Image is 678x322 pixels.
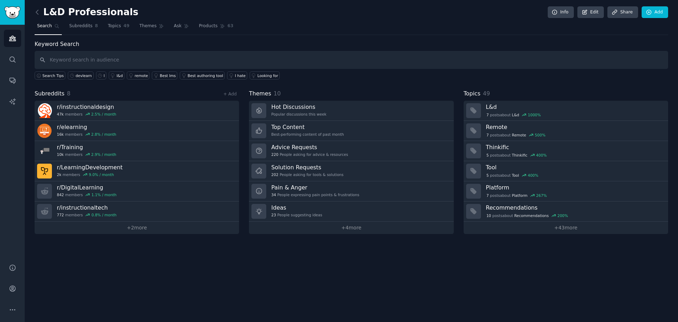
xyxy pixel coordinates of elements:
div: members [57,172,123,177]
span: Products [199,23,218,29]
a: r/LearningDevelopment2kmembers9.0% / month [35,161,239,181]
a: Ask [171,21,191,35]
div: 1000 % [528,112,541,117]
div: Popular discussions this week [271,112,326,117]
span: 10 [486,213,491,218]
span: 10 [274,90,281,97]
div: People asking for advice & resources [271,152,348,157]
div: 400 % [528,173,538,178]
span: 34 [271,192,276,197]
a: l&d [109,71,124,80]
span: 8 [67,90,71,97]
span: Search [37,23,52,29]
div: remote [135,73,148,78]
div: post s about [486,192,547,199]
div: devlearn [76,73,92,78]
span: Themes [249,89,271,98]
h3: r/ instructionaltech [57,204,117,211]
div: post s about [486,152,547,158]
span: Topics [464,89,481,98]
div: Best-performing content of past month [271,132,344,137]
img: elearning [37,123,52,138]
span: 7 [486,193,489,198]
label: Keyword Search [35,41,79,47]
div: members [57,112,116,117]
h3: r/ elearning [57,123,116,131]
span: 16k [57,132,64,137]
div: I hate [235,73,245,78]
h3: Hot Discussions [271,103,326,111]
a: Info [548,6,574,18]
h3: r/ instructionaldesign [57,103,116,111]
div: People expressing pain points & frustrations [271,192,359,197]
div: 2.8 % / month [91,132,116,137]
h3: Recommendations [486,204,663,211]
a: + Add [223,92,237,96]
h3: Tool [486,164,663,171]
a: Add [642,6,668,18]
span: Subreddits [35,89,65,98]
a: Top ContentBest-performing content of past month [249,121,453,141]
h3: Top Content [271,123,344,131]
div: 400 % [536,153,547,158]
span: 5 [486,173,489,178]
div: 500 % [535,133,546,137]
div: Best authoring tool [188,73,223,78]
a: l [96,71,106,80]
h3: Ideas [271,204,322,211]
a: +4more [249,222,453,234]
h3: r/ LearningDevelopment [57,164,123,171]
span: Search Tips [42,73,64,78]
a: Remote7postsaboutRemote500% [464,121,668,141]
a: Advice Requests220People asking for advice & resources [249,141,453,161]
a: remote [127,71,149,80]
div: People asking for tools & solutions [271,172,343,177]
h3: L&d [486,103,663,111]
a: Products63 [196,21,236,35]
a: Best authoring tool [180,71,225,80]
span: 7 [486,133,489,137]
a: Ideas23People suggesting ideas [249,201,453,222]
span: Themes [139,23,157,29]
span: 2k [57,172,61,177]
img: Training [37,144,52,158]
div: 2.5 % / month [91,112,116,117]
span: Ask [174,23,182,29]
h3: Advice Requests [271,144,348,151]
img: instructionaldesign [37,103,52,118]
a: I hate [227,71,247,80]
a: Pain & Anger34People expressing pain points & frustrations [249,181,453,201]
span: 772 [57,212,64,217]
a: L&d7postsaboutL&d1000% [464,101,668,121]
input: Keyword search in audience [35,51,668,69]
a: r/instructionaldesign47kmembers2.5% / month [35,101,239,121]
h3: r/ DigitalLearning [57,184,117,191]
span: 8 [95,23,98,29]
a: Thinkific5postsaboutThinkific400% [464,141,668,161]
span: 49 [483,90,490,97]
div: 200 % [558,213,568,218]
a: r/instructionaltech772members0.8% / month [35,201,239,222]
h2: L&D Professionals [35,7,138,18]
img: GummySearch logo [4,6,20,19]
div: 2.9 % / month [91,152,116,157]
a: +2more [35,222,239,234]
span: Subreddits [69,23,93,29]
span: Recommendations [514,213,549,218]
span: 49 [124,23,130,29]
button: Search Tips [35,71,65,80]
div: members [57,212,117,217]
a: Tool5postsaboutTool400% [464,161,668,181]
div: l&d [117,73,123,78]
div: post s about [486,112,542,118]
div: 9.0 % / month [89,172,114,177]
a: Platform7postsaboutPlatform267% [464,181,668,201]
a: Solution Requests202People asking for tools & solutions [249,161,453,181]
a: Themes [137,21,167,35]
a: Search [35,21,62,35]
span: Topics [108,23,121,29]
div: post s about [486,172,539,178]
a: Edit [577,6,604,18]
h3: Remote [486,123,663,131]
span: 220 [271,152,278,157]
